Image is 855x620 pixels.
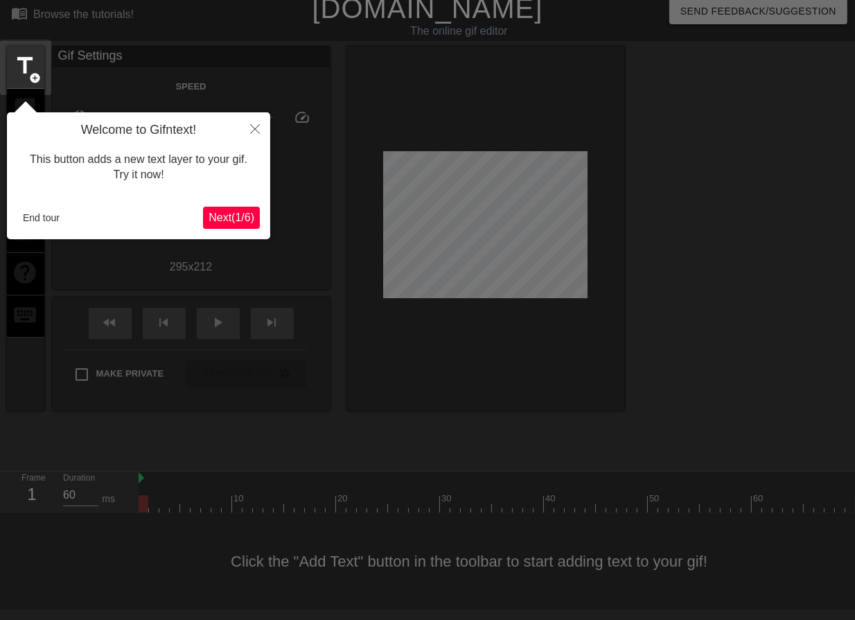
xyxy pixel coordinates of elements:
[17,207,65,228] button: End tour
[240,112,270,144] button: Close
[209,212,254,223] span: Next ( 1 / 6 )
[203,207,260,229] button: Next
[17,138,260,197] div: This button adds a new text layer to your gif. Try it now!
[17,123,260,138] h4: Welcome to Gifntext!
